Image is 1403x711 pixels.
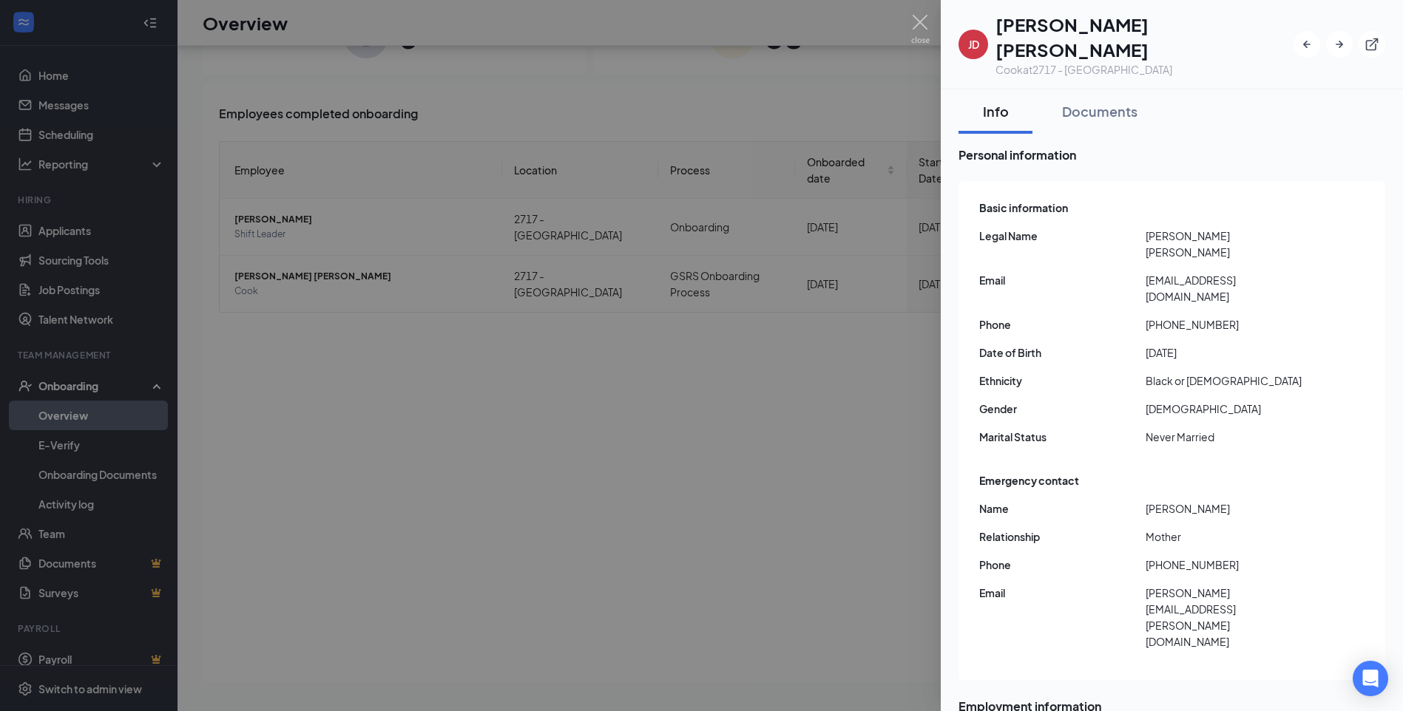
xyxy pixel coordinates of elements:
[979,528,1146,545] span: Relationship
[979,344,1146,361] span: Date of Birth
[1146,557,1312,573] span: [PHONE_NUMBER]
[1299,37,1314,52] svg: ArrowLeftNew
[968,37,979,52] div: JD
[1146,500,1312,517] span: [PERSON_NAME]
[979,401,1146,417] span: Gender
[979,316,1146,333] span: Phone
[995,62,1294,77] div: Cook at 2717 - [GEOGRAPHIC_DATA]
[973,102,1018,120] div: Info
[995,12,1294,62] h1: [PERSON_NAME] [PERSON_NAME]
[1332,37,1347,52] svg: ArrowRight
[1294,31,1320,58] button: ArrowLeftNew
[1146,528,1312,545] span: Mother
[1353,661,1388,696] div: Open Intercom Messenger
[1146,316,1312,333] span: [PHONE_NUMBER]
[979,429,1146,445] span: Marital Status
[1365,37,1379,52] svg: ExternalLink
[1062,102,1137,120] div: Documents
[979,472,1079,489] span: Emergency contact
[1146,272,1312,305] span: [EMAIL_ADDRESS][DOMAIN_NAME]
[1146,429,1312,445] span: Never Married
[1146,401,1312,417] span: [DEMOGRAPHIC_DATA]
[979,557,1146,573] span: Phone
[1146,228,1312,260] span: [PERSON_NAME] [PERSON_NAME]
[1146,585,1312,650] span: [PERSON_NAME][EMAIL_ADDRESS][PERSON_NAME][DOMAIN_NAME]
[959,146,1385,164] span: Personal information
[979,200,1068,216] span: Basic information
[1359,31,1385,58] button: ExternalLink
[979,500,1146,517] span: Name
[1326,31,1353,58] button: ArrowRight
[979,272,1146,288] span: Email
[979,585,1146,601] span: Email
[1146,372,1312,389] span: Black or [DEMOGRAPHIC_DATA]
[979,228,1146,244] span: Legal Name
[1146,344,1312,361] span: [DATE]
[979,372,1146,389] span: Ethnicity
